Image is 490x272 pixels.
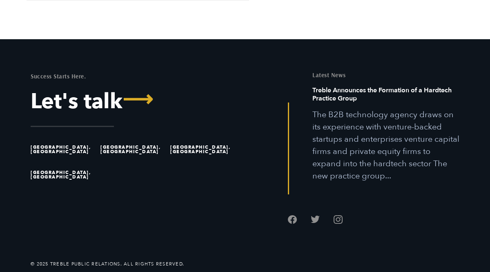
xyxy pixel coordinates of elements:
[334,215,343,224] a: Follow us on Instagram
[312,86,459,182] a: Read this article
[31,91,239,112] a: Let's Talk
[312,86,459,109] h6: Treble Announces the Formation of a Hardtech Practice Group
[170,137,236,162] li: [GEOGRAPHIC_DATA], [GEOGRAPHIC_DATA]
[100,137,167,162] li: [GEOGRAPHIC_DATA], [GEOGRAPHIC_DATA]
[103,34,147,41] span: Business Email Only
[312,72,459,78] h5: Latest News
[122,89,153,110] span: ⟶
[31,261,184,268] li: © 2025 Treble Public Relations. All Rights Reserved.
[31,72,86,80] mark: Success Starts Here.
[31,162,97,187] li: [GEOGRAPHIC_DATA], [GEOGRAPHIC_DATA]
[288,215,297,224] a: Follow us on Facebook
[103,43,203,60] input: jane.doe@businessemail.com
[312,109,459,182] p: The B2B technology agency draws on its experience with venture-backed startups and enterprises ve...
[31,137,97,162] li: [GEOGRAPHIC_DATA], [GEOGRAPHIC_DATA]
[103,0,126,7] span: Last name
[103,10,203,26] input: Doe
[311,215,320,224] a: Follow us on Twitter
